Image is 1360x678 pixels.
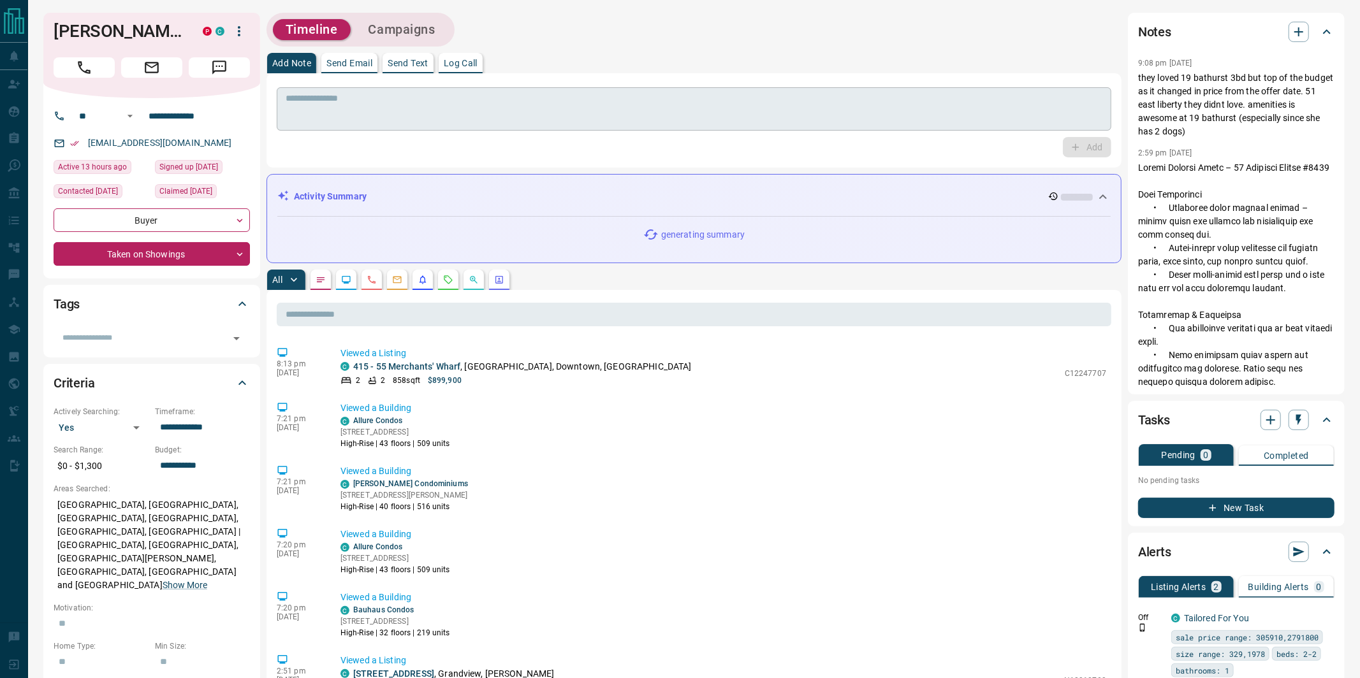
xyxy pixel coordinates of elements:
[367,275,377,285] svg: Calls
[216,27,224,36] div: condos.ca
[1065,368,1106,379] p: C12247707
[155,160,250,178] div: Thu Aug 24 2017
[70,139,79,148] svg: Email Verified
[1161,451,1195,459] p: Pending
[340,480,349,489] div: condos.ca
[428,375,462,386] p: $899,900
[277,477,321,486] p: 7:21 pm
[54,444,149,456] p: Search Range:
[155,640,250,652] p: Min Size:
[277,549,321,558] p: [DATE]
[353,542,402,551] a: Allure Condos
[353,605,414,614] a: Bauhaus Condos
[155,184,250,202] div: Wed Jun 04 2025
[121,57,182,78] span: Email
[1138,612,1164,623] p: Off
[353,360,692,373] p: , [GEOGRAPHIC_DATA], Downtown, [GEOGRAPHIC_DATA]
[54,21,184,41] h1: [PERSON_NAME]
[277,185,1111,208] div: Activity Summary
[1264,451,1309,460] p: Completed
[155,406,250,417] p: Timeframe:
[340,347,1106,360] p: Viewed a Listing
[340,362,349,371] div: condos.ca
[273,19,351,40] button: Timeline
[353,416,402,425] a: Allure Condos
[418,275,428,285] svg: Listing Alerts
[277,359,321,368] p: 8:13 pm
[1138,537,1334,567] div: Alerts
[54,417,149,438] div: Yes
[294,190,367,203] p: Activity Summary
[1138,148,1192,157] p: 2:59 pm [DATE]
[54,242,250,266] div: Taken on Showings
[1184,613,1249,623] a: Tailored For You
[54,368,250,398] div: Criteria
[1138,405,1334,435] div: Tasks
[272,275,282,284] p: All
[1248,582,1309,591] p: Building Alerts
[340,465,1106,478] p: Viewed a Building
[340,552,450,564] p: [STREET_ADDRESS]
[88,138,232,148] a: [EMAIL_ADDRESS][DOMAIN_NAME]
[316,275,326,285] svg: Notes
[340,417,349,426] div: condos.ca
[58,161,127,173] span: Active 13 hours ago
[277,368,321,377] p: [DATE]
[54,406,149,417] p: Actively Searching:
[277,603,321,612] p: 7:20 pm
[1138,22,1171,42] h2: Notes
[1138,71,1334,138] p: they loved 19 bathurst 3bd but top of the budget as it changed in price from the offer date. 51 e...
[155,444,250,456] p: Budget:
[661,228,745,242] p: generating summary
[1203,451,1208,459] p: 0
[54,456,149,477] p: $0 - $1,300
[340,616,450,627] p: [STREET_ADDRESS]
[356,19,448,40] button: Campaigns
[1214,582,1219,591] p: 2
[54,208,250,232] div: Buyer
[494,275,504,285] svg: Agent Actions
[1151,582,1206,591] p: Listing Alerts
[443,275,453,285] svg: Requests
[54,184,149,202] div: Wed Jun 04 2025
[1138,59,1192,68] p: 9:08 pm [DATE]
[340,606,349,615] div: condos.ca
[340,489,468,501] p: [STREET_ADDRESS][PERSON_NAME]
[122,108,138,124] button: Open
[469,275,479,285] svg: Opportunities
[1176,647,1265,660] span: size range: 329,1978
[1138,410,1170,430] h2: Tasks
[340,401,1106,415] p: Viewed a Building
[340,528,1106,541] p: Viewed a Building
[277,667,321,675] p: 2:51 pm
[159,185,212,198] span: Claimed [DATE]
[277,414,321,423] p: 7:21 pm
[340,501,468,512] p: High-Rise | 40 floors | 516 units
[1138,17,1334,47] div: Notes
[1176,664,1229,677] span: bathrooms: 1
[340,669,349,678] div: condos.ca
[54,294,80,314] h2: Tags
[54,373,95,393] h2: Criteria
[356,375,360,386] p: 2
[163,579,207,592] button: Show More
[353,479,468,488] a: [PERSON_NAME] Condominiums
[54,160,149,178] div: Thu Sep 11 2025
[341,275,351,285] svg: Lead Browsing Activity
[54,483,250,494] p: Areas Searched:
[340,564,450,575] p: High-Rise | 43 floors | 509 units
[54,289,250,319] div: Tags
[340,426,450,438] p: [STREET_ADDRESS]
[1317,582,1322,591] p: 0
[277,486,321,495] p: [DATE]
[381,375,385,386] p: 2
[58,185,118,198] span: Contacted [DATE]
[1276,647,1317,660] span: beds: 2-2
[340,438,450,449] p: High-Rise | 43 floors | 509 units
[1138,471,1334,490] p: No pending tasks
[388,59,428,68] p: Send Text
[392,275,402,285] svg: Emails
[277,540,321,549] p: 7:20 pm
[444,59,478,68] p: Log Call
[1176,631,1319,644] span: sale price range: 305910,2791800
